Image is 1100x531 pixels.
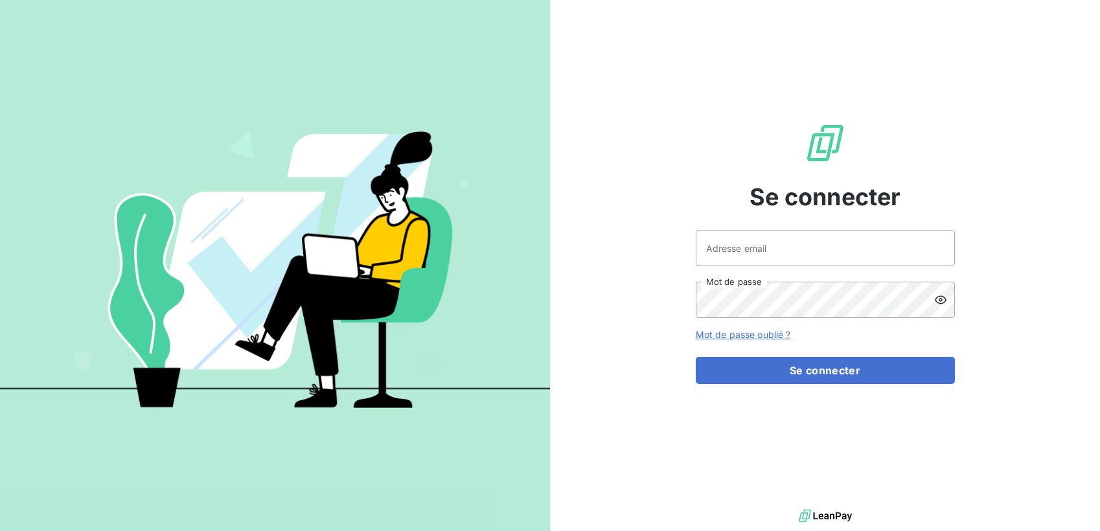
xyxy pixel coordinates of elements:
[696,230,955,266] input: placeholder
[799,506,852,526] img: logo
[696,329,791,340] a: Mot de passe oublié ?
[805,122,846,164] img: Logo LeanPay
[696,357,955,384] button: Se connecter
[750,179,901,214] span: Se connecter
